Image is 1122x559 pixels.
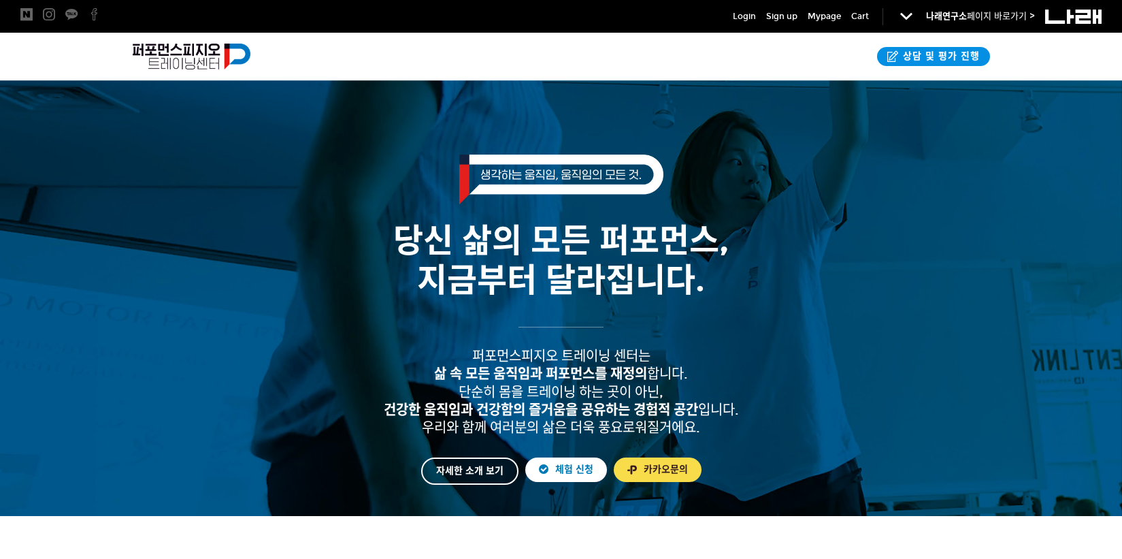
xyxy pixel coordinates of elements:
[877,47,990,66] a: 상담 및 평가 진행
[851,10,869,23] a: Cart
[422,419,700,436] span: 우리와 함께 여러분의 삶은 더욱 풍요로워질거에요.
[926,11,967,22] strong: 나래연구소
[766,10,797,23] a: Sign up
[434,366,688,382] span: 합니다.
[421,458,518,485] a: 자세한 소개 보기
[614,458,702,482] a: 카카오문의
[808,10,841,23] a: Mypage
[733,10,756,23] a: Login
[459,155,663,204] img: 생각하는 움직임, 움직임의 모든 것.
[384,402,698,418] strong: 건강한 움직임과 건강함의 즐거움을 공유하는 경험적 공간
[472,348,650,364] span: 퍼포먼스피지오 트레이닝 센터는
[926,11,1035,22] a: 나래연구소페이지 바로가기 >
[434,366,647,382] strong: 삶 속 모든 움직임과 퍼포먼스를 재정의
[459,384,663,400] span: 단순히 몸을 트레이닝 하는 곳이 아닌,
[525,458,607,482] a: 체험 신청
[384,402,739,418] span: 입니다.
[393,221,729,300] span: 당신 삶의 모든 퍼포먼스, 지금부터 달라집니다.
[899,50,980,63] span: 상담 및 평가 진행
